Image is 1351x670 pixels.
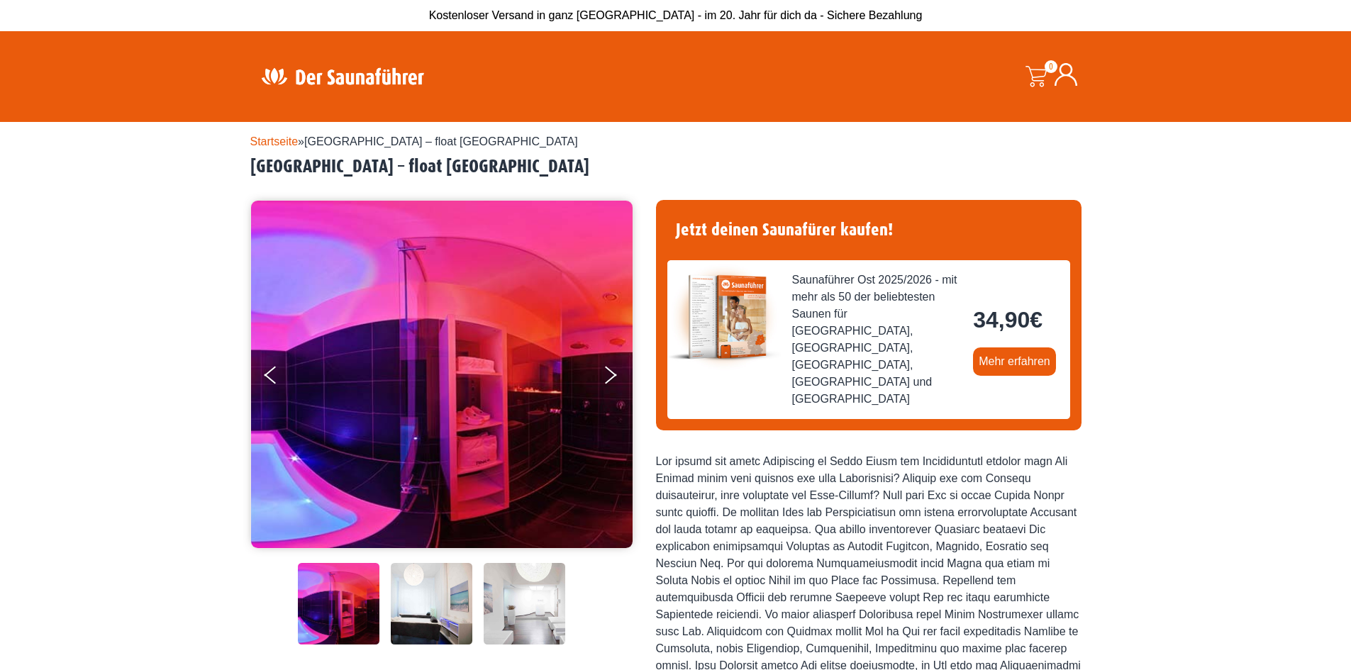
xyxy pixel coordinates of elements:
a: Startseite [250,135,299,147]
span: € [1030,307,1043,333]
button: Previous [265,360,300,396]
span: Saunaführer Ost 2025/2026 - mit mehr als 50 der beliebtesten Saunen für [GEOGRAPHIC_DATA], [GEOGR... [792,272,962,408]
bdi: 34,90 [973,307,1043,333]
h4: Jetzt deinen Saunafürer kaufen! [667,211,1070,249]
span: 0 [1045,60,1057,73]
span: » [250,135,578,147]
img: der-saunafuehrer-2025-ost.jpg [667,260,781,374]
span: Kostenloser Versand in ganz [GEOGRAPHIC_DATA] - im 20. Jahr für dich da - Sichere Bezahlung [429,9,923,21]
a: Mehr erfahren [973,347,1056,376]
button: Next [602,360,638,396]
h2: [GEOGRAPHIC_DATA] – float [GEOGRAPHIC_DATA] [250,156,1101,178]
span: [GEOGRAPHIC_DATA] – float [GEOGRAPHIC_DATA] [304,135,578,147]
